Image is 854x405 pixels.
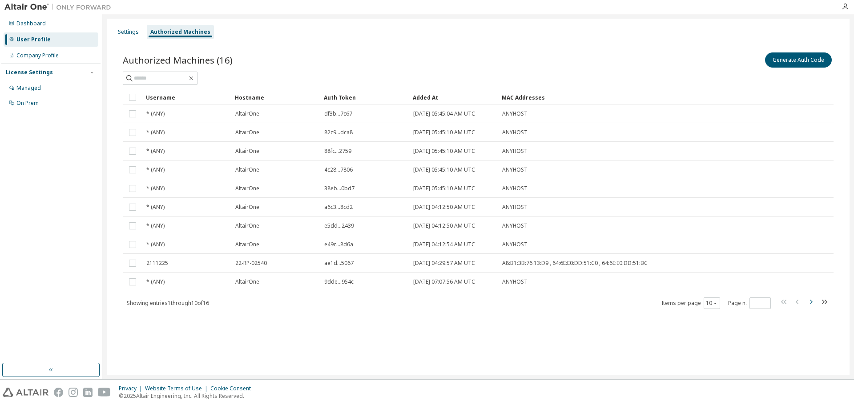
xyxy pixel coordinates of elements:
[146,129,165,136] span: * (ANY)
[235,260,267,267] span: 22-RP-02540
[324,129,353,136] span: 82c9...dca8
[4,3,116,12] img: Altair One
[16,20,46,27] div: Dashboard
[502,129,528,136] span: ANYHOST
[413,110,475,117] span: [DATE] 05:45:04 AM UTC
[6,69,53,76] div: License Settings
[119,392,256,400] p: © 2025 Altair Engineering, Inc. All Rights Reserved.
[235,90,317,104] div: Hostname
[324,204,353,211] span: a6c3...8cd2
[146,260,168,267] span: 2111225
[119,385,145,392] div: Privacy
[235,148,259,155] span: AltairOne
[413,166,475,173] span: [DATE] 05:45:10 AM UTC
[502,222,528,229] span: ANYHOST
[83,388,93,397] img: linkedin.svg
[502,166,528,173] span: ANYHOST
[502,185,528,192] span: ANYHOST
[235,185,259,192] span: AltairOne
[146,148,165,155] span: * (ANY)
[324,241,353,248] span: e49c...8d6a
[118,28,139,36] div: Settings
[146,185,165,192] span: * (ANY)
[235,278,259,285] span: AltairOne
[706,300,718,307] button: 10
[235,129,259,136] span: AltairOne
[413,278,475,285] span: [DATE] 07:07:56 AM UTC
[324,90,406,104] div: Auth Token
[324,166,353,173] span: 4c28...7806
[502,110,528,117] span: ANYHOST
[146,204,165,211] span: * (ANY)
[324,110,352,117] span: df3b...7c67
[661,297,720,309] span: Items per page
[413,241,475,248] span: [DATE] 04:12:54 AM UTC
[16,84,41,92] div: Managed
[413,222,475,229] span: [DATE] 04:12:50 AM UTC
[324,278,354,285] span: 9dde...954c
[16,52,59,59] div: Company Profile
[235,110,259,117] span: AltairOne
[413,129,475,136] span: [DATE] 05:45:10 AM UTC
[16,100,39,107] div: On Prem
[413,260,475,267] span: [DATE] 04:29:57 AM UTC
[123,54,233,66] span: Authorized Machines (16)
[728,297,771,309] span: Page n.
[127,299,209,307] span: Showing entries 1 through 10 of 16
[146,110,165,117] span: * (ANY)
[146,166,165,173] span: * (ANY)
[413,204,475,211] span: [DATE] 04:12:50 AM UTC
[324,148,351,155] span: 88fc...2759
[146,241,165,248] span: * (ANY)
[145,385,210,392] div: Website Terms of Use
[324,185,354,192] span: 38eb...0bd7
[502,148,528,155] span: ANYHOST
[502,278,528,285] span: ANYHOST
[413,90,495,104] div: Added At
[235,204,259,211] span: AltairOne
[235,166,259,173] span: AltairOne
[146,222,165,229] span: * (ANY)
[235,222,259,229] span: AltairOne
[3,388,48,397] img: altair_logo.svg
[324,222,354,229] span: e5dd...2439
[502,260,648,267] span: A8:B1:3B:76:13:D9 , 64:6E:E0:DD:51:C0 , 64:6E:E0:DD:51:BC
[16,36,51,43] div: User Profile
[502,90,740,104] div: MAC Addresses
[502,241,528,248] span: ANYHOST
[765,52,832,68] button: Generate Auth Code
[413,148,475,155] span: [DATE] 05:45:10 AM UTC
[502,204,528,211] span: ANYHOST
[150,28,210,36] div: Authorized Machines
[210,385,256,392] div: Cookie Consent
[235,241,259,248] span: AltairOne
[413,185,475,192] span: [DATE] 05:45:10 AM UTC
[98,388,111,397] img: youtube.svg
[54,388,63,397] img: facebook.svg
[146,278,165,285] span: * (ANY)
[324,260,354,267] span: ae1d...5067
[68,388,78,397] img: instagram.svg
[146,90,228,104] div: Username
